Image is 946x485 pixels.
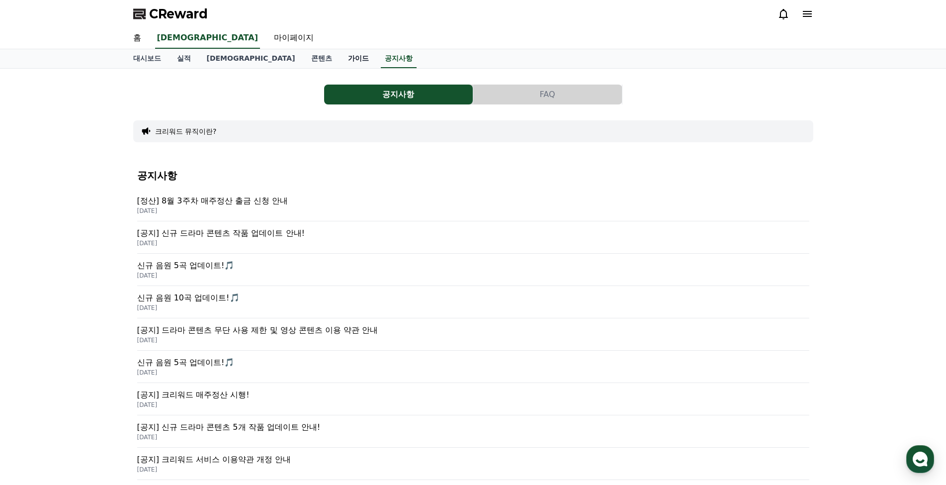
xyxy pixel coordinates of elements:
p: [DATE] [137,433,809,441]
span: 설정 [154,330,166,338]
p: [DATE] [137,239,809,247]
p: [DATE] [137,272,809,280]
a: 대시보드 [125,49,169,68]
button: FAQ [473,85,622,104]
span: 대화 [91,331,103,339]
p: [공지] 드라마 콘텐츠 무단 사용 제한 및 영상 콘텐츠 이용 약관 안내 [137,324,809,336]
a: [DEMOGRAPHIC_DATA] [155,28,260,49]
button: 크리워드 뮤직이란? [155,126,217,136]
a: [공지] 크리워드 매주정산 시행! [DATE] [137,383,809,415]
a: CReward [133,6,208,22]
a: [공지] 신규 드라마 콘텐츠 5개 작품 업데이트 안내! [DATE] [137,415,809,448]
a: 홈 [125,28,149,49]
a: [공지] 크리워드 서비스 이용약관 개정 안내 [DATE] [137,448,809,480]
a: [공지] 신규 드라마 콘텐츠 작품 업데이트 안내! [DATE] [137,221,809,254]
p: [DATE] [137,369,809,377]
a: 신규 음원 10곡 업데이트!🎵 [DATE] [137,286,809,318]
p: [공지] 신규 드라마 콘텐츠 작품 업데이트 안내! [137,227,809,239]
p: [DATE] [137,401,809,409]
a: 공지사항 [381,49,417,68]
p: [공지] 크리워드 매주정산 시행! [137,389,809,401]
p: [정산] 8월 3주차 매주정산 출금 신청 안내 [137,195,809,207]
a: 신규 음원 5곡 업데이트!🎵 [DATE] [137,254,809,286]
button: 공지사항 [324,85,473,104]
p: [공지] 크리워드 서비스 이용약관 개정 안내 [137,454,809,466]
a: 마이페이지 [266,28,322,49]
a: [정산] 8월 3주차 매주정산 출금 신청 안내 [DATE] [137,189,809,221]
p: 신규 음원 10곡 업데이트!🎵 [137,292,809,304]
a: 대화 [66,315,128,340]
a: [DEMOGRAPHIC_DATA] [199,49,303,68]
p: [DATE] [137,207,809,215]
a: 홈 [3,315,66,340]
a: [공지] 드라마 콘텐츠 무단 사용 제한 및 영상 콘텐츠 이용 약관 안내 [DATE] [137,318,809,351]
a: 가이드 [340,49,377,68]
a: 콘텐츠 [303,49,340,68]
p: 신규 음원 5곡 업데이트!🎵 [137,357,809,369]
span: 홈 [31,330,37,338]
p: [DATE] [137,304,809,312]
p: [공지] 신규 드라마 콘텐츠 5개 작품 업데이트 안내! [137,421,809,433]
h4: 공지사항 [137,170,809,181]
p: 신규 음원 5곡 업데이트!🎵 [137,260,809,272]
a: 실적 [169,49,199,68]
p: [DATE] [137,336,809,344]
a: 설정 [128,315,191,340]
a: 신규 음원 5곡 업데이트!🎵 [DATE] [137,351,809,383]
p: [DATE] [137,466,809,474]
span: CReward [149,6,208,22]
